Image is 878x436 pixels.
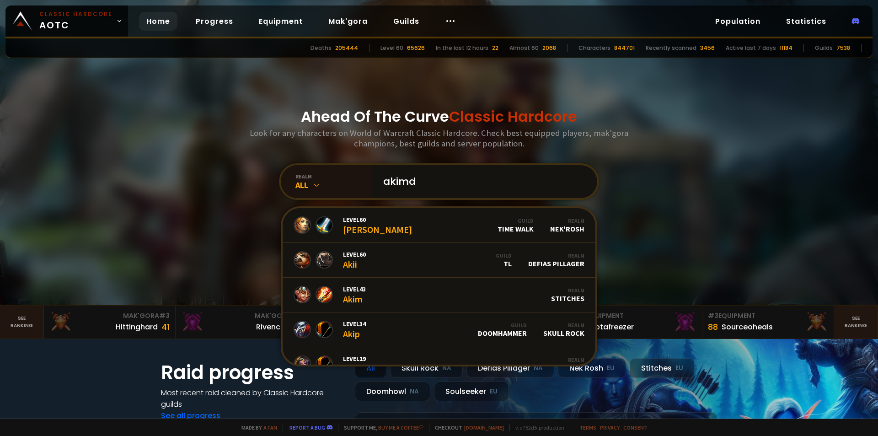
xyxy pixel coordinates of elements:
span: AOTC [39,10,112,32]
div: Nek'Rosh [550,217,584,233]
small: EU [675,364,683,373]
span: Level 34 [343,320,366,328]
div: 3456 [700,44,715,52]
div: Equipment [708,311,828,321]
div: [PERSON_NAME] [343,215,412,235]
div: Mak'Gora [49,311,170,321]
div: Realm [543,356,584,363]
div: Mak'Gora [181,311,301,321]
div: Akii [343,250,366,270]
a: Mak'Gora#2Rivench100 [176,306,307,339]
a: Progress [188,12,241,31]
h4: Most recent raid cleaned by Classic Hardcore guilds [161,387,344,410]
span: Level 43 [343,285,366,293]
div: Doomhammer [478,322,527,338]
a: Equipment [252,12,310,31]
div: Hittinghard [116,321,158,333]
div: Guilds [815,44,833,52]
a: Home [139,12,177,31]
a: [DOMAIN_NAME] [464,424,504,431]
div: Soulseeker [434,382,509,401]
a: Level34AkipGuildDoomhammerRealmSkull Rock [283,312,595,347]
a: Level19AkiinRealmSkull Rock [283,347,595,382]
div: Stitches [630,358,695,378]
input: Search a character... [378,165,586,198]
small: Classic Hardcore [39,10,112,18]
div: Defias Pillager [466,358,554,378]
small: NA [410,387,419,396]
a: Level43AkimRealmStitches [283,278,595,312]
span: # 3 [159,311,170,320]
div: TL [496,252,512,268]
a: #2Equipment88Notafreezer [571,306,702,339]
a: Privacy [600,424,620,431]
div: Realm [528,252,584,259]
div: Skull Rock [543,322,584,338]
div: Guild [478,322,527,328]
a: Classic HardcoreAOTC [5,5,128,37]
a: Terms [579,424,596,431]
a: See all progress [161,410,220,421]
span: # 3 [708,311,718,320]
div: Skull Rock [390,358,463,378]
small: NA [534,364,543,373]
h1: Raid progress [161,358,344,387]
div: In the last 12 hours [436,44,488,52]
div: 88 [708,321,718,333]
div: 11184 [780,44,792,52]
div: 65626 [407,44,425,52]
div: Recently scanned [646,44,696,52]
small: NA [442,364,451,373]
div: 2068 [542,44,556,52]
div: Time Walk [498,217,534,233]
small: EU [607,364,615,373]
div: Notafreezer [590,321,634,333]
a: Mak'Gora#3Hittinghard41 [44,306,176,339]
h3: Look for any characters on World of Warcraft Classic Hardcore. Check best equipped players, mak'g... [246,128,632,149]
a: Buy me a coffee [378,424,423,431]
div: Sourceoheals [722,321,773,333]
div: Realm [543,322,584,328]
a: Statistics [779,12,834,31]
h1: Ahead Of The Curve [301,106,577,128]
div: Rivench [256,321,285,333]
div: Skull Rock [543,356,584,372]
div: Active last 7 days [726,44,776,52]
div: Akip [343,320,366,339]
div: Akiin [343,355,366,374]
div: Stitches [551,287,584,303]
span: Made by [236,424,277,431]
div: Characters [578,44,610,52]
div: Deaths [311,44,332,52]
a: #3Equipment88Sourceoheals [702,306,834,339]
div: Defias Pillager [528,252,584,268]
div: Guild [496,252,512,259]
span: v. d752d5 - production [509,424,564,431]
a: Report a bug [289,424,325,431]
span: Level 60 [343,250,366,258]
span: Classic Hardcore [449,106,577,127]
div: 205444 [335,44,358,52]
a: Guilds [386,12,427,31]
div: Equipment [576,311,696,321]
a: Consent [623,424,648,431]
a: Level60[PERSON_NAME]GuildTime WalkRealmNek'Rosh [283,208,595,243]
div: realm [295,173,372,180]
div: Realm [551,287,584,294]
a: Population [708,12,768,31]
div: Akim [343,285,366,305]
div: All [295,180,372,190]
div: 844701 [614,44,635,52]
span: Checkout [429,424,504,431]
div: Realm [550,217,584,224]
a: Seeranking [834,306,878,339]
div: Nek'Rosh [558,358,626,378]
span: Level 19 [343,355,366,363]
small: EU [490,387,498,396]
a: Level60AkiiGuildTLRealmDefias Pillager [283,243,595,278]
span: Level 60 [343,215,412,224]
div: 22 [492,44,498,52]
a: a fan [263,424,277,431]
div: Guild [498,217,534,224]
div: Level 60 [380,44,403,52]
